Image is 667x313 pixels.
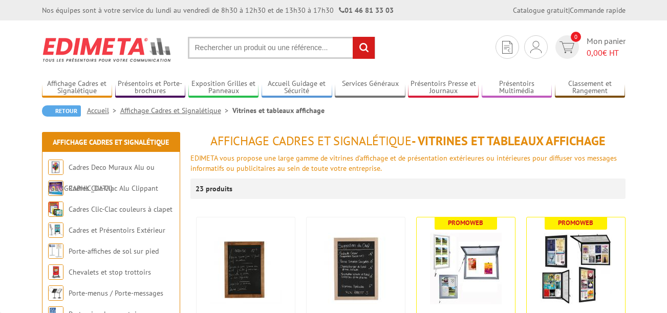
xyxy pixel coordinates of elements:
img: Cadres et Présentoirs Extérieur [48,222,63,238]
span: € HT [587,47,626,59]
img: devis rapide [530,41,542,53]
a: Commande rapide [570,6,626,15]
a: Catalogue gratuit [513,6,568,15]
li: Vitrines et tableaux affichage [232,105,325,116]
img: Edimeta [42,31,173,69]
a: Porte-affiches de sol sur pied [69,247,159,256]
a: Exposition Grilles et Panneaux [188,79,259,96]
strong: 01 46 81 33 03 [339,6,394,15]
a: Accueil [87,106,120,115]
img: Vitrines d'affichage LED pour l'extérieur et l'intérieur feuilles A4 fond métal [430,233,502,304]
b: Promoweb [448,218,483,227]
a: Présentoirs et Porte-brochures [115,79,186,96]
a: Cadres Deco Muraux Alu ou [GEOGRAPHIC_DATA] [48,163,155,193]
p: EDIMETA vous propose une large gamme de vitrines d'affichage et de présentation extérieures ou in... [190,153,626,173]
p: 23 produits [196,178,234,199]
img: Tableaux Ardoise Noire écriture à la craie - Bois Naturel [320,233,392,304]
a: Présentoirs Multimédia [482,79,552,96]
a: Affichage Cadres et Signalétique [53,138,169,147]
span: 0,00 [587,48,603,58]
img: Tableaux Ardoise Noire écriture à la craie - Bois Foncé [210,233,282,304]
a: devis rapide 0 Mon panier 0,00€ HT [553,35,626,59]
b: Promoweb [558,218,593,227]
a: Porte-menus / Porte-messages [69,288,163,298]
span: Affichage Cadres et Signalétique [210,133,412,149]
input: Rechercher un produit ou une référence... [188,37,375,59]
div: Nos équipes sont à votre service du lundi au vendredi de 8h30 à 12h30 et de 13h30 à 17h30 [42,5,394,15]
img: Chevalets et stop trottoirs [48,264,63,280]
a: Présentoirs Presse et Journaux [408,79,479,96]
div: | [513,5,626,15]
img: Cadres Clic-Clac couleurs à clapet [48,202,63,217]
a: Chevalets et stop trottoirs [69,267,151,277]
h1: - Vitrines et tableaux affichage [190,135,626,148]
img: Cadres Deco Muraux Alu ou Bois [48,160,63,175]
a: Affichage Cadres et Signalétique [42,79,113,96]
a: Cadres Clic-Clac couleurs à clapet [69,205,173,214]
a: Retour [42,105,81,117]
span: Mon panier [587,35,626,59]
a: Services Généraux [335,79,405,96]
input: rechercher [353,37,375,59]
a: Cadres et Présentoirs Extérieur [69,226,165,235]
img: devis rapide [560,41,574,53]
a: Classement et Rangement [555,79,626,96]
img: VITRINES D'AFFICHAGE NOIR POUR L'EXTÉRIEUR ET L'INTÉRIEUR 1 À 12 FEUILLES A4 FOND MÉTAL [540,233,612,304]
img: devis rapide [502,41,512,54]
img: Porte-affiches de sol sur pied [48,243,63,259]
a: Accueil Guidage et Sécurité [262,79,332,96]
a: Affichage Cadres et Signalétique [120,106,232,115]
span: 0 [571,32,581,42]
a: Cadres Clic-Clac Alu Clippant [69,184,158,193]
img: Porte-menus / Porte-messages [48,285,63,301]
